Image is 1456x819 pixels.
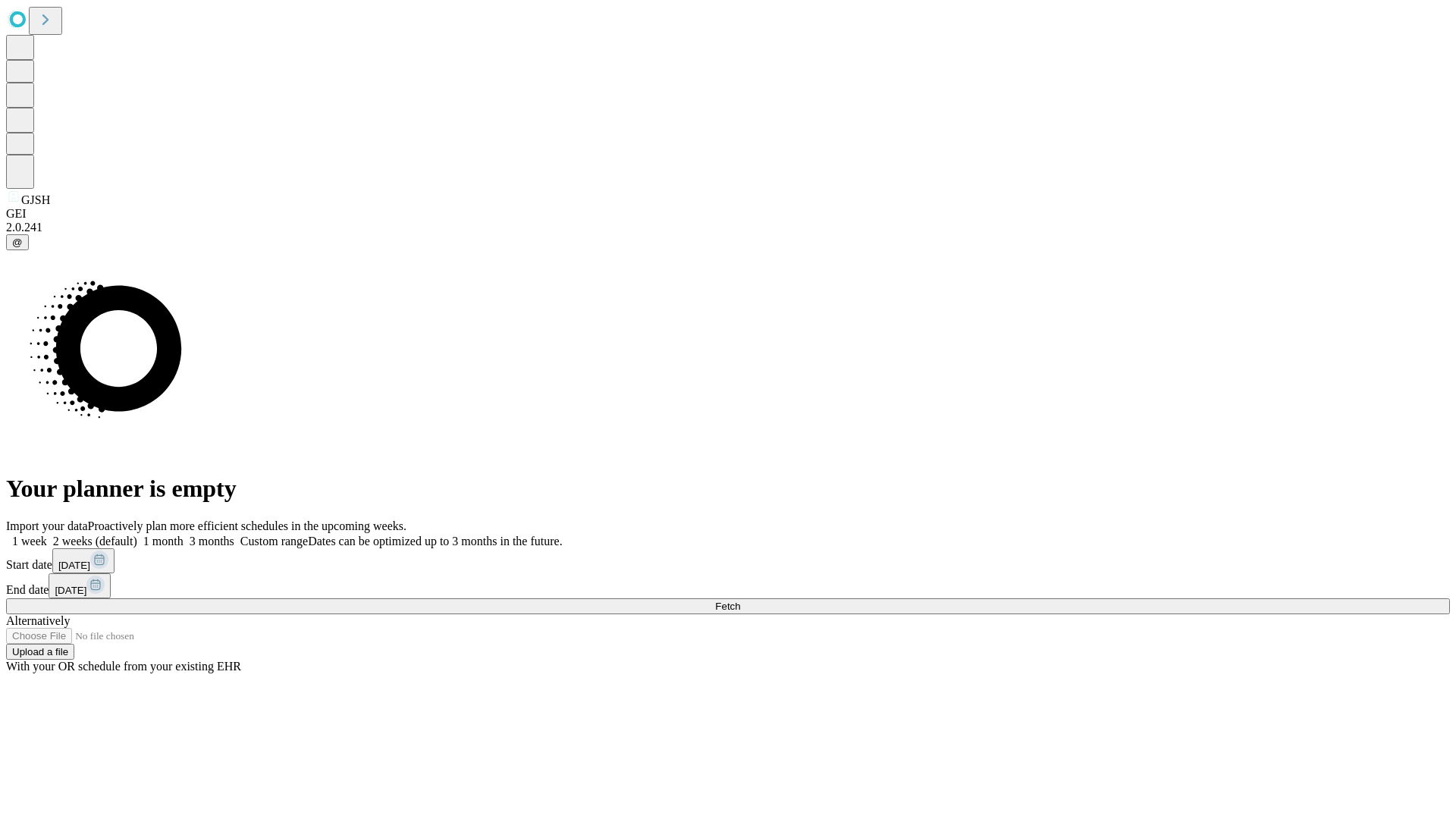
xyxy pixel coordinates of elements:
span: 1 week [12,535,47,548]
div: GEI [6,207,1450,221]
div: Start date [6,548,1450,573]
span: With your OR schedule from your existing EHR [6,660,241,673]
span: Alternatively [6,614,70,627]
span: Import your data [6,519,88,532]
span: 2 weeks (default) [53,535,137,548]
button: Fetch [6,598,1450,614]
button: @ [6,234,29,250]
span: 3 months [190,535,234,548]
span: Custom range [240,535,308,548]
span: Dates can be optimized up to 3 months in the future. [308,535,562,548]
span: @ [12,237,23,248]
span: 1 month [143,535,184,548]
button: [DATE] [49,573,111,598]
span: [DATE] [58,560,90,571]
button: Upload a file [6,644,74,660]
span: [DATE] [55,585,86,596]
span: Proactively plan more efficient schedules in the upcoming weeks. [88,519,406,532]
div: 2.0.241 [6,221,1450,234]
span: GJSH [21,193,50,206]
div: End date [6,573,1450,598]
h1: Your planner is empty [6,475,1450,503]
span: Fetch [715,601,740,612]
button: [DATE] [52,548,115,573]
